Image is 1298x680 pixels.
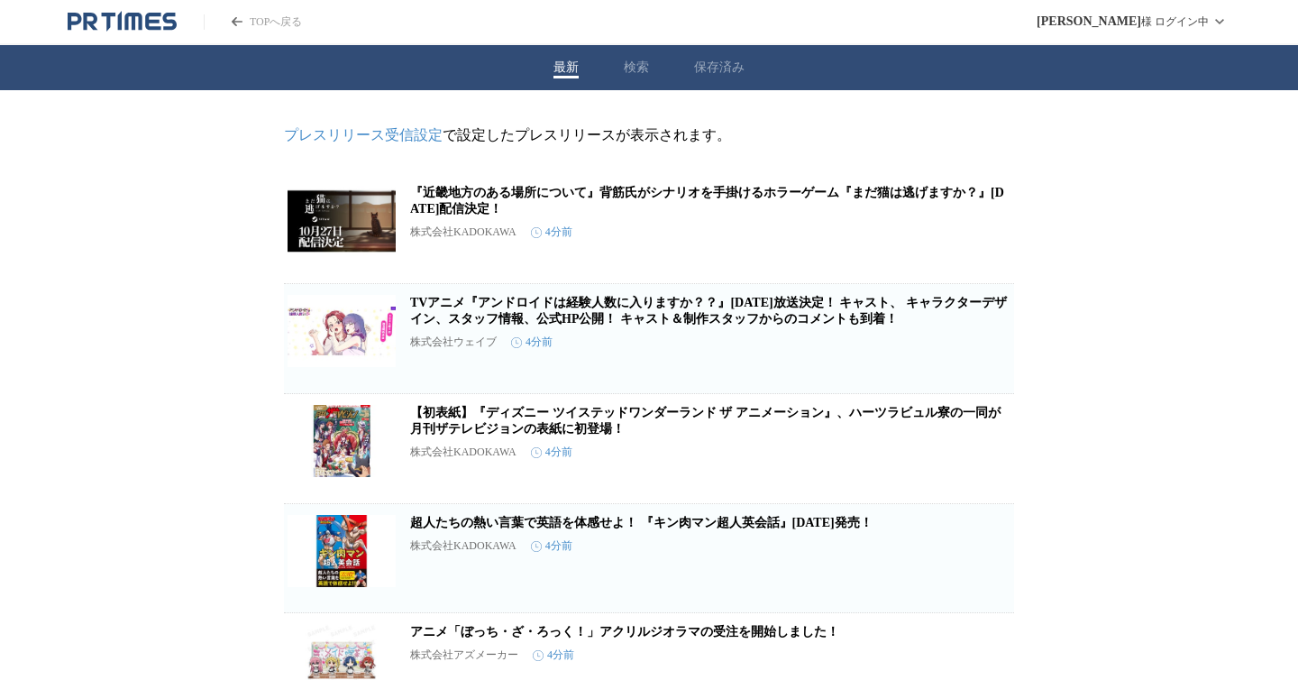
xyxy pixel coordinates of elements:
[204,14,302,30] a: PR TIMESのトップページはこちら
[410,406,1001,436] a: 【初表紙】『ディズニー ツイステッドワンダーランド ザ アニメーション』、ハーツラビュル寮の一同が月刊ザテレビジョンの表紙に初登場！
[531,225,572,240] time: 4分前
[288,515,396,587] img: 超人たちの熱い言葉で英語を体感せよ！ 『キン肉マン超人英会話』2025年11月29日（土）発売！
[1037,14,1141,29] span: [PERSON_NAME]
[410,186,1004,216] a: 『近畿地方のある場所について』背筋氏がシナリオを手掛けるホラーゲーム『まだ猫は逃げますか？』[DATE]配信決定！
[533,648,574,663] time: 4分前
[410,335,497,350] p: 株式会社ウェイブ
[288,295,396,367] img: TVアニメ『アンドロイドは経験人数に入りますか？？』2026年1月放送決定！ キャスト、 キャラクターデザイン、スタッフ情報、公式HP公開！ キャスト＆制作スタッフからのコメントも到着！
[410,625,839,639] a: アニメ「ぼっち・ざ・ろっく！」アクリルジオラマの受注を開始しました！
[410,296,1007,326] a: TVアニメ『アンドロイドは経験人数に入りますか？？』[DATE]放送決定！ キャスト、 キャラクターデザイン、スタッフ情報、公式HP公開！ キャスト＆制作スタッフからのコメントも到着！
[288,405,396,477] img: 【初表紙】『ディズニー ツイステッドワンダーランド ザ アニメーション』、ハーツラビュル寮の一同が月刊ザテレビジョンの表紙に初登場！
[410,445,516,460] p: 株式会社KADOKAWA
[410,225,516,240] p: 株式会社KADOKAWA
[511,335,553,350] time: 4分前
[410,648,518,663] p: 株式会社アズメーカー
[624,60,649,76] button: 検索
[288,185,396,257] img: 『近畿地方のある場所について』背筋氏がシナリオを手掛けるホラーゲーム『まだ猫は逃げますか？』10月27日配信決定！
[410,538,516,554] p: 株式会社KADOKAWA
[410,516,873,529] a: 超人たちの熱い言葉で英語を体感せよ！ 『キン肉マン超人英会話』[DATE]発売！
[531,538,572,554] time: 4分前
[553,60,579,76] button: 最新
[284,127,443,142] a: プレスリリース受信設定
[68,11,177,32] a: PR TIMESのトップページはこちら
[531,445,572,460] time: 4分前
[694,60,745,76] button: 保存済み
[284,126,1014,145] p: で設定したプレスリリースが表示されます。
